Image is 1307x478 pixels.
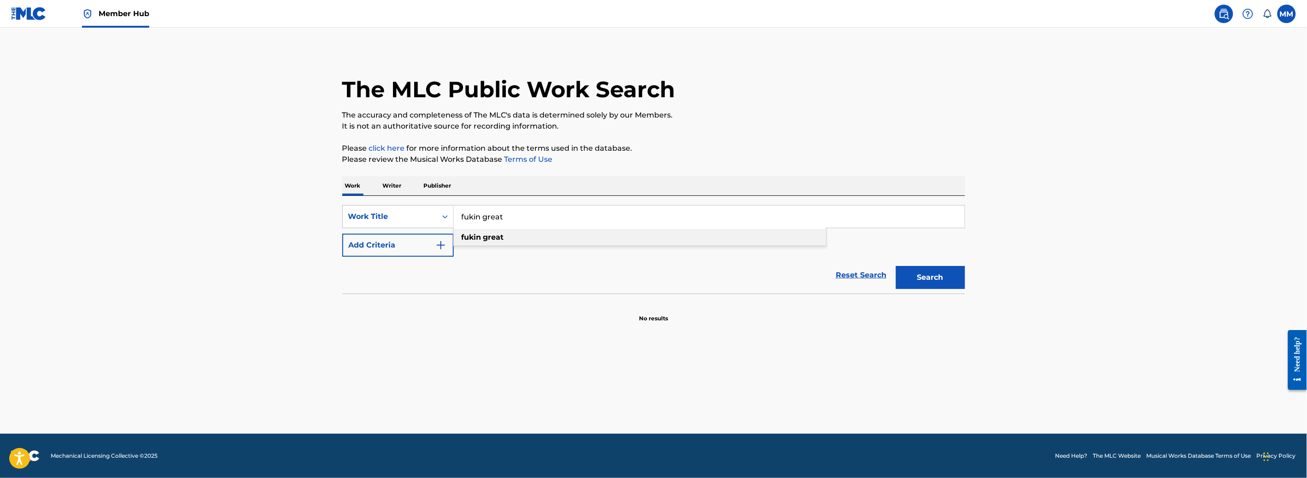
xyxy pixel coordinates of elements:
div: Work Title [348,211,431,222]
p: No results [639,303,668,323]
img: logo [11,450,40,461]
a: Need Help? [1055,452,1088,460]
span: Mechanical Licensing Collective © 2025 [51,452,158,460]
p: Publisher [421,176,454,195]
p: Work [342,176,363,195]
a: Public Search [1215,5,1233,23]
strong: great [483,233,504,242]
img: Top Rightsholder [82,8,93,19]
div: Drag [1264,443,1269,471]
button: Add Criteria [342,234,454,257]
strong: fukin [462,233,481,242]
span: Member Hub [99,8,149,19]
div: Help [1239,5,1257,23]
a: The MLC Website [1093,452,1141,460]
p: Please for more information about the terms used in the database. [342,143,965,154]
p: It is not an authoritative source for recording information. [342,121,965,132]
div: User Menu [1278,5,1296,23]
a: Terms of Use [503,155,553,164]
iframe: Chat Widget [1261,434,1307,478]
div: Notifications [1263,9,1272,18]
p: Please review the Musical Works Database [342,154,965,165]
a: Reset Search [832,265,891,285]
iframe: Resource Center [1281,323,1307,397]
button: Search [896,266,965,289]
img: help [1243,8,1254,19]
form: Search Form [342,205,965,294]
img: search [1219,8,1230,19]
a: Privacy Policy [1257,452,1296,460]
img: MLC Logo [11,7,47,20]
h1: The MLC Public Work Search [342,76,675,103]
p: Writer [380,176,404,195]
a: click here [369,144,405,153]
img: 9d2ae6d4665cec9f34b9.svg [435,240,446,251]
p: The accuracy and completeness of The MLC's data is determined solely by our Members. [342,110,965,121]
a: Musical Works Database Terms of Use [1147,452,1251,460]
